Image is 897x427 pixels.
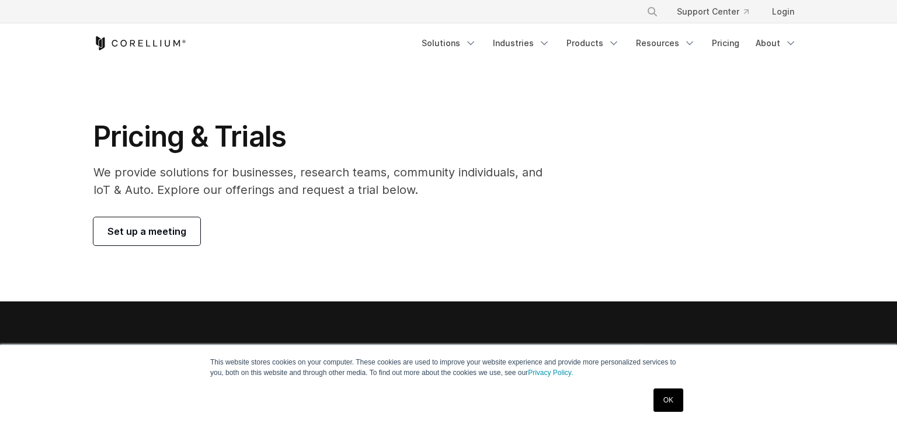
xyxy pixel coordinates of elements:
p: We provide solutions for businesses, research teams, community individuals, and IoT & Auto. Explo... [93,164,559,199]
div: Navigation Menu [632,1,804,22]
button: Search [642,1,663,22]
p: This website stores cookies on your computer. These cookies are used to improve your website expe... [210,357,687,378]
a: Industries [486,33,557,54]
a: Set up a meeting [93,217,200,245]
div: Navigation Menu [415,33,804,54]
a: Resources [629,33,703,54]
a: Pricing [705,33,746,54]
a: Support Center [667,1,758,22]
span: Set up a meeting [107,224,186,238]
a: Privacy Policy. [528,369,573,377]
a: Products [559,33,627,54]
a: About [749,33,804,54]
a: OK [653,388,683,412]
a: Solutions [415,33,484,54]
a: Corellium Home [93,36,186,50]
h1: Pricing & Trials [93,119,559,154]
a: Login [763,1,804,22]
